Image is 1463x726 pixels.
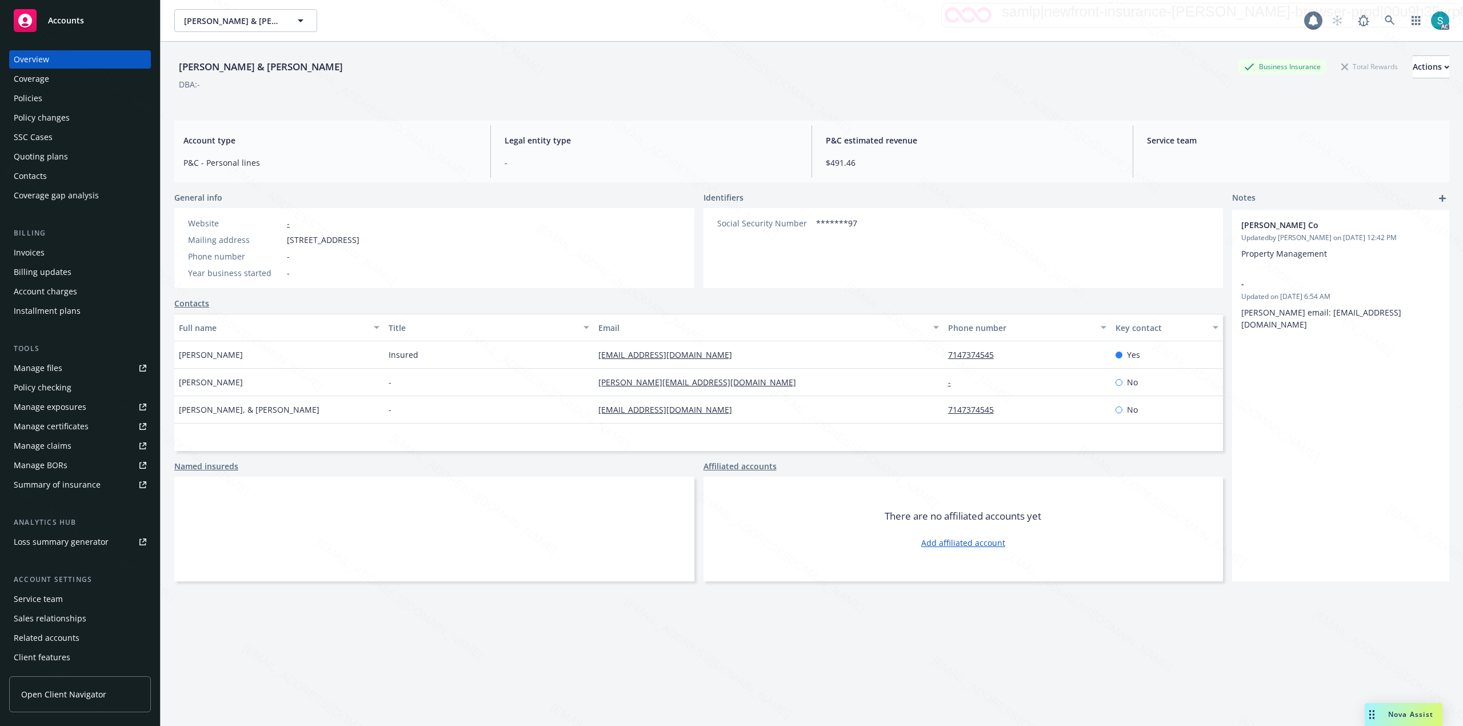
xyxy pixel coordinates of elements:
a: Loss summary generator [9,533,151,551]
div: Loss summary generator [14,533,109,551]
div: Manage BORs [14,456,67,474]
span: Identifiers [703,192,744,204]
div: Analytics hub [9,517,151,528]
div: Drag to move [1365,703,1379,726]
div: Phone number [948,322,1094,334]
span: Account type [183,134,477,146]
div: Invoices [14,244,45,262]
button: Actions [1413,55,1449,78]
div: Billing updates [14,263,71,281]
div: SSC Cases [14,128,53,146]
span: Property Management [1241,248,1327,259]
a: Named insureds [174,460,238,472]
a: Policy changes [9,109,151,127]
a: Policies [9,89,151,107]
div: Contacts [14,167,47,185]
a: Related accounts [9,629,151,647]
div: Total Rewards [1336,59,1404,74]
a: Quoting plans [9,147,151,166]
span: - [287,250,290,262]
span: Yes [1127,349,1140,361]
a: 7147374545 [948,349,1003,360]
a: Manage exposures [9,398,151,416]
div: Website [188,217,282,229]
a: Account charges [9,282,151,301]
span: P&C estimated revenue [826,134,1119,146]
span: Service team [1147,134,1440,146]
div: Year business started [188,267,282,279]
a: SSC Cases [9,128,151,146]
div: Manage exposures [14,398,86,416]
button: Key contact [1111,314,1223,341]
button: Email [594,314,944,341]
button: [PERSON_NAME] & [PERSON_NAME] [174,9,317,32]
div: Related accounts [14,629,79,647]
div: Coverage [14,70,49,88]
span: [PERSON_NAME], & [PERSON_NAME] [179,404,319,416]
span: Notes [1232,192,1256,205]
span: No [1127,376,1138,388]
a: [PERSON_NAME][EMAIL_ADDRESS][DOMAIN_NAME] [598,377,805,388]
div: Phone number [188,250,282,262]
a: Coverage [9,70,151,88]
span: [PERSON_NAME] Co [1241,219,1410,231]
span: [STREET_ADDRESS] [287,234,359,246]
div: DBA: - [179,78,200,90]
div: Billing [9,228,151,239]
a: Add affiliated account [921,537,1005,549]
span: General info [174,192,222,204]
div: Account charges [14,282,77,301]
div: Summary of insurance [14,476,101,494]
a: Search [1378,9,1401,32]
button: Full name [174,314,384,341]
span: - [389,376,391,388]
div: Service team [14,590,63,608]
a: Summary of insurance [9,476,151,494]
span: Insured [389,349,418,361]
img: photo [1431,11,1449,30]
a: 7147374545 [948,404,1003,415]
span: There are no affiliated accounts yet [885,509,1041,523]
a: Manage files [9,359,151,377]
div: Manage certificates [14,417,89,436]
div: Coverage gap analysis [14,186,99,205]
span: - [1241,278,1410,290]
div: Manage claims [14,437,71,455]
a: Affiliated accounts [703,460,777,472]
a: Report a Bug [1352,9,1375,32]
span: - [505,157,798,169]
div: Policy changes [14,109,70,127]
div: Tools [9,343,151,354]
div: Overview [14,50,49,69]
a: Manage BORs [9,456,151,474]
a: - [287,218,290,229]
a: [EMAIL_ADDRESS][DOMAIN_NAME] [598,404,741,415]
a: Accounts [9,5,151,37]
a: Sales relationships [9,609,151,628]
a: Client features [9,648,151,667]
span: [PERSON_NAME] & [PERSON_NAME] [184,15,283,27]
div: [PERSON_NAME] & [PERSON_NAME] [174,59,347,74]
a: Installment plans [9,302,151,320]
span: - [287,267,290,279]
div: Title [389,322,577,334]
div: Account settings [9,574,151,585]
div: Manage files [14,359,62,377]
span: Legal entity type [505,134,798,146]
div: Actions [1413,56,1449,78]
span: [PERSON_NAME] [179,349,243,361]
div: Policy checking [14,378,71,397]
div: Mailing address [188,234,282,246]
div: Key contact [1116,322,1206,334]
span: Nova Assist [1388,709,1433,719]
div: [PERSON_NAME] CoUpdatedby [PERSON_NAME] on [DATE] 12:42 PMProperty Management [1232,210,1449,269]
a: Manage certificates [9,417,151,436]
span: Accounts [48,16,84,25]
div: Installment plans [14,302,81,320]
div: Quoting plans [14,147,68,166]
a: - [948,377,960,388]
a: Policy checking [9,378,151,397]
div: Client features [14,648,70,667]
span: - [389,404,391,416]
